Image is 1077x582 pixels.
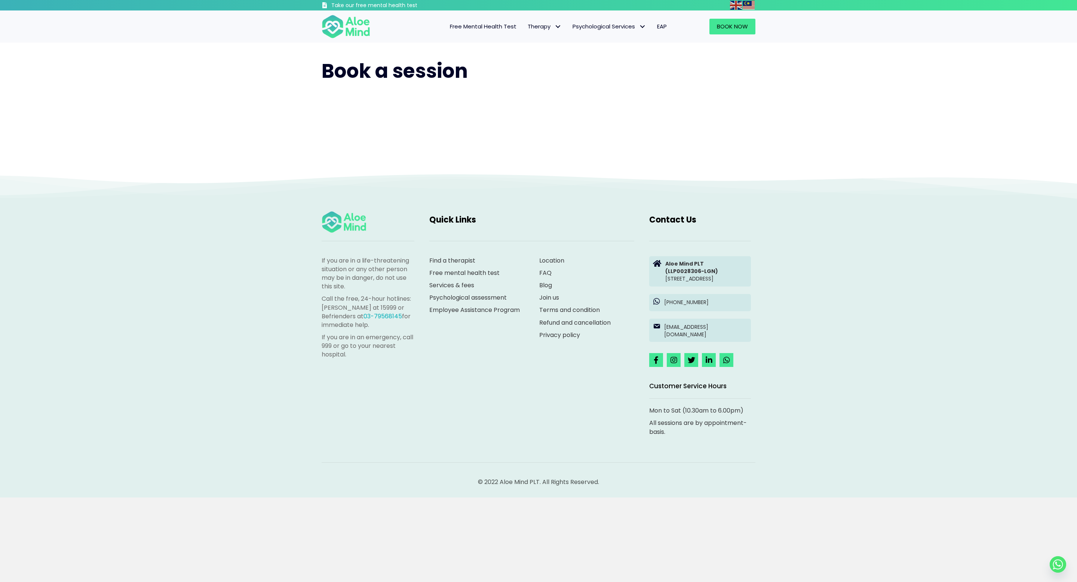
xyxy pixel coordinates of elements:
[539,281,552,290] a: Blog
[1050,556,1066,573] a: Whatsapp
[322,100,755,156] iframe: Booking widget
[539,306,600,314] a: Terms and condition
[743,1,755,9] a: Malay
[322,2,457,10] a: Take our free mental health test
[649,294,751,311] a: [PHONE_NUMBER]
[429,281,474,290] a: Services & fees
[322,294,414,329] p: Call the free, 24-hour hotlines: [PERSON_NAME] at 15999 or Befrienders at for immediate help.
[322,256,414,291] p: If you are in a life-threatening situation or any other person may be in danger, do not use this ...
[322,57,468,85] span: Book a session
[539,331,580,339] a: Privacy policy
[444,19,522,34] a: Free Mental Health Test
[651,19,672,34] a: EAP
[322,478,755,486] p: © 2022 Aloe Mind PLT. All Rights Reserved.
[380,19,672,34] nav: Menu
[322,14,370,39] img: Aloe mind Logo
[637,21,648,32] span: Psychological Services: submenu
[649,214,696,226] span: Contact Us
[450,22,516,30] span: Free Mental Health Test
[664,323,747,339] p: [EMAIL_ADDRESS][DOMAIN_NAME]
[657,22,667,30] span: EAP
[429,256,475,265] a: Find a therapist
[665,260,704,267] strong: Aloe Mind PLT
[363,312,402,321] a: 03-79568145
[331,2,457,9] h3: Take our free mental health test
[552,21,563,32] span: Therapy: submenu
[522,19,567,34] a: TherapyTherapy: submenu
[528,22,561,30] span: Therapy
[664,298,747,306] p: [PHONE_NUMBER]
[649,382,727,390] span: Customer Service Hours
[717,22,748,30] span: Book Now
[709,19,755,34] a: Book Now
[429,269,500,277] a: Free mental health test
[665,267,718,275] strong: (LLP0028306-LGN)
[539,256,564,265] a: Location
[429,214,476,226] span: Quick Links
[649,406,751,415] p: Mon to Sat (10.30am to 6.00pm)
[567,19,651,34] a: Psychological ServicesPsychological Services: submenu
[322,333,414,359] p: If you are in an emergency, call 999 or go to your nearest hospital.
[649,319,751,342] a: [EMAIL_ADDRESS][DOMAIN_NAME]
[573,22,646,30] span: Psychological Services
[730,1,743,9] a: English
[539,269,552,277] a: FAQ
[665,260,747,283] p: [STREET_ADDRESS]
[322,211,366,233] img: Aloe mind Logo
[429,306,520,314] a: Employee Assistance Program
[539,293,559,302] a: Join us
[649,256,751,287] a: Aloe Mind PLT(LLP0028306-LGN)[STREET_ADDRESS]
[743,1,755,10] img: ms
[649,419,751,436] p: All sessions are by appointment-basis.
[429,293,507,302] a: Psychological assessment
[539,318,611,327] a: Refund and cancellation
[730,1,742,10] img: en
